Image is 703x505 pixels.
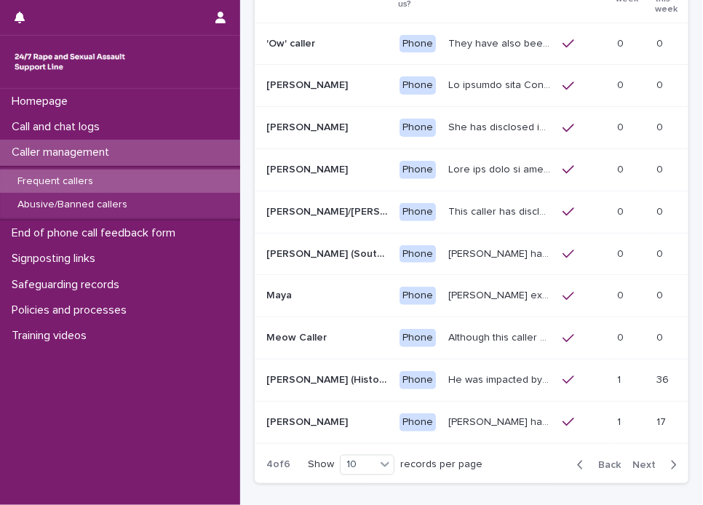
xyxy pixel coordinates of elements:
[617,161,627,176] p: 0
[6,146,121,159] p: Caller management
[255,447,302,482] p: 4 of 6
[448,119,554,134] p: She has disclosed in previous calls that she is a survivor of rape by her ex-partner who is a pol...
[400,76,436,95] div: Phone
[400,287,436,305] div: Phone
[656,371,672,386] p: 36
[400,35,436,53] div: Phone
[448,161,554,176] p: Lucy has told us that her support workers have said things to her about this abuse, or about this...
[6,175,105,188] p: Frequent callers
[266,371,391,386] p: Michael (Historic Plan)
[656,35,666,50] p: 0
[617,119,627,134] p: 0
[617,203,627,218] p: 0
[308,458,334,471] p: Show
[656,203,666,218] p: 0
[617,76,627,92] p: 0
[6,120,111,134] p: Call and chat logs
[448,245,554,261] p: Margaret has let us know that she experienced child sexual abuse by a doctor. She was raped by he...
[448,413,554,429] p: Paula has also described being sexually abused as a child, and on different calls, has explained ...
[617,329,627,344] p: 0
[400,329,436,347] div: Phone
[266,35,318,50] p: 'Ow' caller
[617,413,624,429] p: 1
[266,161,351,176] p: [PERSON_NAME]
[448,76,554,92] p: We believe that Lin may on occasions contact the support line more than twice a week. She frequen...
[266,245,391,261] p: Margaret (South-West of England)
[266,76,351,92] p: [PERSON_NAME]
[565,458,627,472] button: Back
[617,35,627,50] p: 0
[617,287,627,302] p: 0
[6,252,107,266] p: Signposting links
[266,203,391,218] p: Lucy/Sarah/Emma Flashback
[341,456,376,473] div: 10
[12,47,128,76] img: rhQMoQhaT3yELyF149Cw
[400,119,436,137] div: Phone
[400,413,436,432] div: Phone
[627,458,688,472] button: Next
[448,35,554,50] p: They have also been known to interact and respond to questions throughout their flashback. There ...
[448,329,554,344] p: Although this caller mainly meows on the call, they have once spoken to a SLW and said "I'm scared"
[400,458,482,471] p: records per page
[448,287,554,302] p: Maya experienced CSA and speaks about a rape that has been previously reported, there is no progr...
[656,76,666,92] p: 0
[617,371,624,386] p: 1
[6,278,131,292] p: Safeguarding records
[656,413,669,429] p: 17
[6,329,98,343] p: Training videos
[656,119,666,134] p: 0
[656,245,666,261] p: 0
[266,119,351,134] p: [PERSON_NAME]
[6,95,79,108] p: Homepage
[400,161,436,179] div: Phone
[632,460,664,470] span: Next
[656,329,666,344] p: 0
[448,371,554,386] p: He was impacted by organised/ ritual child sexual abuse and was sexually abused by his stepfather...
[656,287,666,302] p: 0
[448,203,554,218] p: This caller has disclosed CSA perpetrated by father and sometimes will say things like “I can see...
[266,413,351,429] p: [PERSON_NAME]
[656,161,666,176] p: 0
[6,303,138,317] p: Policies and processes
[266,287,295,302] p: Maya
[6,199,139,211] p: Abusive/Banned callers
[400,245,436,263] div: Phone
[266,329,330,344] p: Meow Caller
[400,203,436,221] div: Phone
[617,245,627,261] p: 0
[589,460,621,470] span: Back
[6,226,187,240] p: End of phone call feedback form
[400,371,436,389] div: Phone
